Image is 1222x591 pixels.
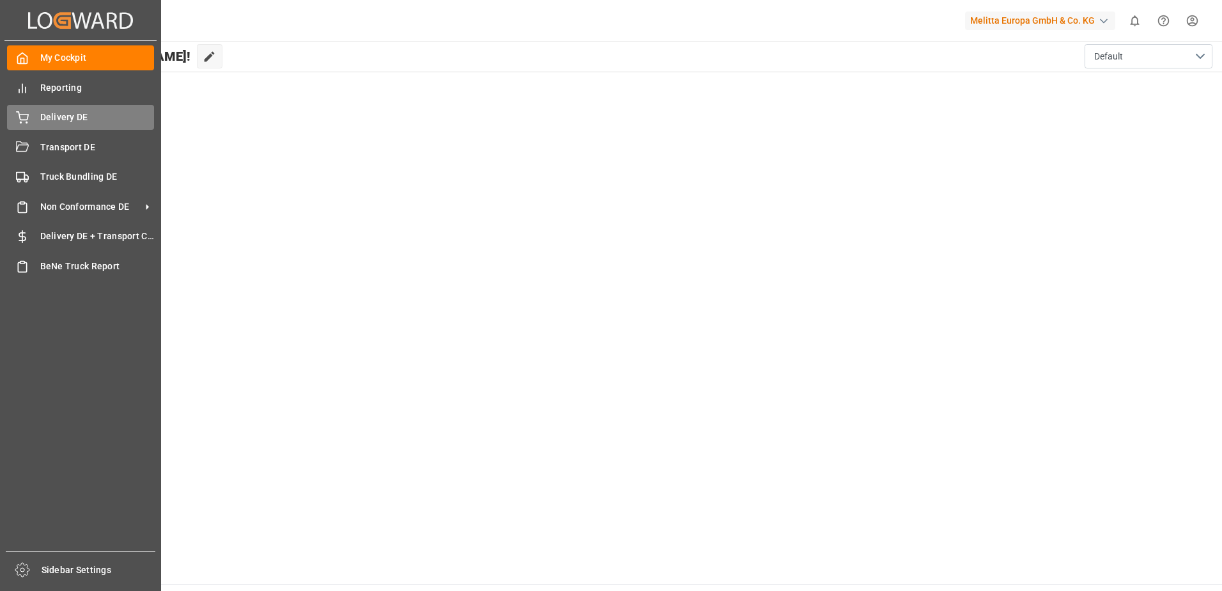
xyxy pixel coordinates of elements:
[40,141,155,154] span: Transport DE
[7,253,154,278] a: BeNe Truck Report
[40,200,141,214] span: Non Conformance DE
[1120,6,1149,35] button: show 0 new notifications
[40,170,155,184] span: Truck Bundling DE
[7,45,154,70] a: My Cockpit
[40,111,155,124] span: Delivery DE
[7,134,154,159] a: Transport DE
[1149,6,1178,35] button: Help Center
[7,164,154,189] a: Truck Bundling DE
[53,44,190,68] span: Hello [PERSON_NAME]!
[40,51,155,65] span: My Cockpit
[40,260,155,273] span: BeNe Truck Report
[1094,50,1123,63] span: Default
[40,230,155,243] span: Delivery DE + Transport Cost
[965,12,1115,30] div: Melitta Europa GmbH & Co. KG
[7,105,154,130] a: Delivery DE
[965,8,1120,33] button: Melitta Europa GmbH & Co. KG
[40,81,155,95] span: Reporting
[7,75,154,100] a: Reporting
[7,224,154,249] a: Delivery DE + Transport Cost
[1085,44,1212,68] button: open menu
[42,563,156,577] span: Sidebar Settings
